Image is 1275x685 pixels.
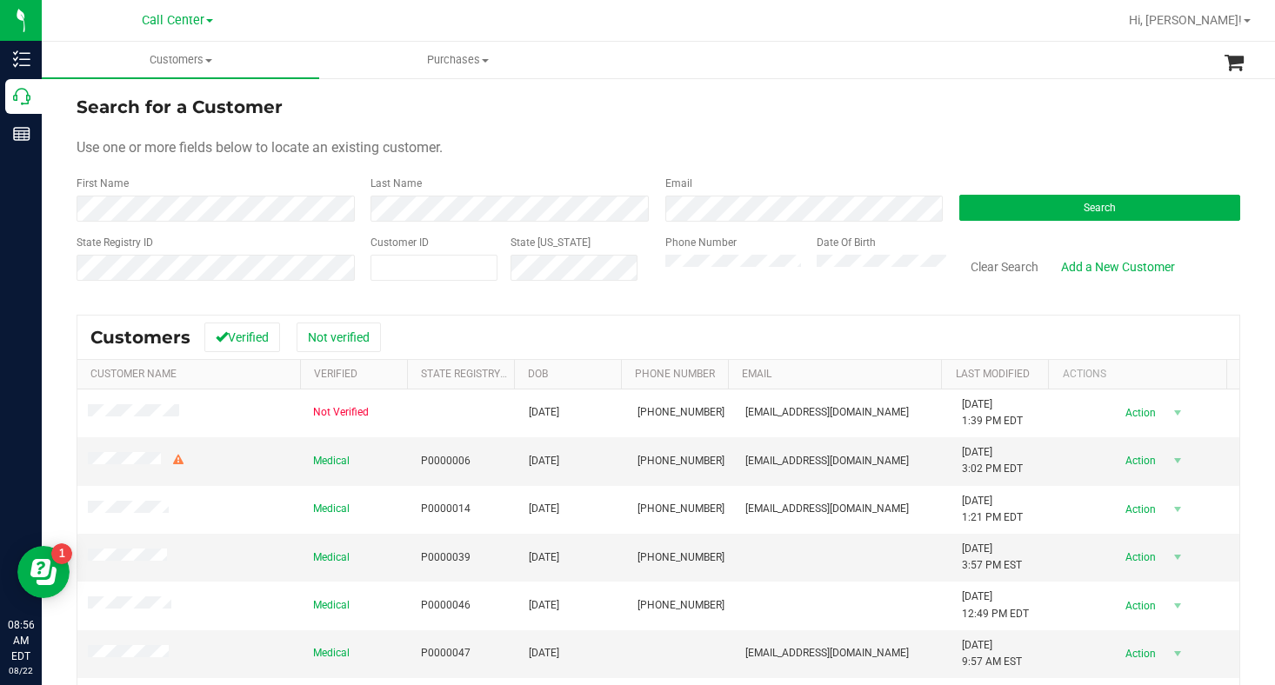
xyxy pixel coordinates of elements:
span: Medical [313,453,350,469]
a: Customers [42,42,319,78]
span: select [1166,642,1188,666]
a: Purchases [319,42,597,78]
span: select [1166,545,1188,569]
span: Hi, [PERSON_NAME]! [1129,13,1242,27]
p: 08:56 AM EDT [8,617,34,664]
button: Search [959,195,1240,221]
span: P0000046 [421,597,471,614]
span: P0000006 [421,453,471,469]
span: [PHONE_NUMBER] [637,549,724,566]
span: Medical [313,645,350,662]
span: [DATE] [529,404,559,421]
span: [DATE] [529,597,559,614]
inline-svg: Call Center [13,88,30,105]
span: [PHONE_NUMBER] [637,597,724,614]
iframe: Resource center unread badge [51,543,72,564]
span: Action [1110,642,1166,666]
span: P0000014 [421,501,471,517]
span: [PHONE_NUMBER] [637,501,724,517]
span: [DATE] 1:21 PM EDT [962,493,1023,526]
span: Action [1110,401,1166,425]
span: [DATE] [529,501,559,517]
span: Purchases [320,52,596,68]
span: P0000047 [421,645,471,662]
label: Phone Number [665,235,737,250]
span: Medical [313,597,350,614]
span: Use one or more fields below to locate an existing customer. [77,139,443,156]
a: Verified [314,368,357,380]
label: State Registry ID [77,235,153,250]
label: First Name [77,176,129,191]
span: [EMAIL_ADDRESS][DOMAIN_NAME] [745,404,909,421]
a: Last Modified [956,368,1030,380]
a: Email [742,368,771,380]
span: [EMAIL_ADDRESS][DOMAIN_NAME] [745,645,909,662]
span: [DATE] [529,645,559,662]
label: Customer ID [370,235,429,250]
a: Customer Name [90,368,177,380]
button: Clear Search [959,252,1050,282]
span: select [1166,401,1188,425]
div: Warning - Level 2 [170,452,186,469]
label: State [US_STATE] [511,235,591,250]
a: Add a New Customer [1050,252,1186,282]
button: Not verified [297,323,381,352]
label: Date Of Birth [817,235,876,250]
a: State Registry Id [421,368,512,380]
p: 08/22 [8,664,34,677]
span: Call Center [142,13,204,28]
span: Action [1110,497,1166,522]
span: select [1166,449,1188,473]
span: Medical [313,501,350,517]
span: [PHONE_NUMBER] [637,453,724,469]
span: Action [1110,449,1166,473]
span: [DATE] 9:57 AM EST [962,637,1022,670]
iframe: Resource center [17,546,70,598]
inline-svg: Inventory [13,50,30,68]
a: DOB [528,368,548,380]
inline-svg: Reports [13,125,30,143]
span: Action [1110,594,1166,618]
span: Action [1110,545,1166,569]
span: [DATE] 12:49 PM EDT [962,589,1029,622]
span: Not Verified [313,404,369,421]
span: Customers [42,52,319,68]
label: Last Name [370,176,422,191]
span: select [1166,594,1188,618]
span: [DATE] [529,453,559,469]
span: select [1166,497,1188,522]
span: Medical [313,549,350,566]
span: [DATE] [529,549,559,566]
span: [DATE] 3:57 PM EST [962,541,1022,574]
span: Search for a Customer [77,96,283,117]
span: [DATE] 3:02 PM EDT [962,444,1023,477]
div: Actions [1063,368,1220,380]
span: Customers [90,327,190,348]
span: [DATE] 1:39 PM EDT [962,396,1023,429]
button: Verified [204,323,280,352]
a: Phone Number [635,368,715,380]
span: [EMAIL_ADDRESS][DOMAIN_NAME] [745,453,909,469]
span: P0000039 [421,549,471,566]
label: Email [665,176,692,191]
span: [PHONE_NUMBER] [637,404,724,421]
span: Search [1084,202,1116,214]
span: [EMAIL_ADDRESS][DOMAIN_NAME] [745,501,909,517]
